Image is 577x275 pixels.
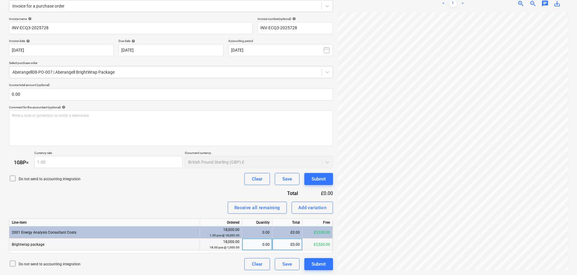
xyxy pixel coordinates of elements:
button: Submit [304,258,333,270]
button: Submit [304,173,333,185]
button: Receive all remaining [228,202,287,214]
p: Document currency [185,151,333,156]
div: Clear [252,175,262,183]
small: 1.00 pcs @ 18,000.00 [210,234,239,237]
p: Accounting period [228,39,333,44]
div: Save [282,260,292,268]
input: Invoice total amount (optional) [9,88,333,101]
span: help [25,39,30,43]
div: 18,000.00 [202,239,239,250]
p: Do not send to accounting integration [19,177,81,182]
div: £3,520.00 [303,238,333,251]
span: help [130,39,135,43]
div: 0.00 [245,226,270,238]
div: Total [272,219,303,226]
div: Clear [252,260,262,268]
small: 18.00 pcs @ 1,000.00 [210,246,239,249]
div: Save [282,175,292,183]
div: Brightwrap package [9,238,200,251]
div: Invoice name [9,17,253,21]
div: Comment for the accountant (optional) [9,105,333,109]
div: £3,520.00 [303,226,333,238]
span: help [61,105,65,109]
span: help [291,17,296,21]
input: Invoice name [9,22,253,34]
div: £0.00 [272,238,303,251]
div: Submit [312,260,326,268]
div: Line-item [9,219,200,226]
span: help [27,17,32,21]
button: Clear [244,173,270,185]
p: Currency rate [34,151,182,156]
span: 2001 Energy Analysis Consultant Costs [12,230,76,235]
div: Invoice number (optional) [258,17,333,21]
button: Add variation [292,202,333,214]
button: Clear [244,258,270,270]
button: [DATE] [228,44,333,56]
p: Do not send to accounting integration [19,262,81,267]
input: Invoice date not specified [9,44,114,56]
div: £0.00 [272,226,303,238]
p: Invoice total amount (optional) [9,83,333,88]
div: Free [303,219,333,226]
div: £0.00 [308,190,333,197]
div: Total [255,190,308,197]
input: Due date not specified [119,44,223,56]
div: Quantity [242,219,272,226]
div: Receive all remaining [234,204,280,212]
input: Invoice number [258,22,333,34]
div: Submit [312,175,326,183]
p: Select purchase order [9,61,333,66]
div: Invoice date [9,39,114,43]
button: Save [275,173,300,185]
div: 1 GBP = [9,160,34,165]
div: 18,000.00 [202,227,239,238]
div: Ordered [200,219,242,226]
div: Add variation [298,204,327,212]
div: Due date [119,39,223,43]
div: 0.00 [245,238,270,251]
iframe: Chat Widget [547,246,577,275]
button: Save [275,258,300,270]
